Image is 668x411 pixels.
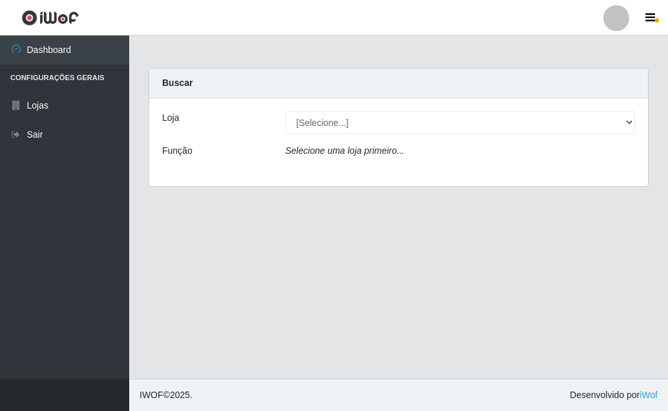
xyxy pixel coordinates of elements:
span: IWOF [140,390,163,400]
i: Selecione uma loja primeiro... [286,145,404,156]
strong: Buscar [162,78,193,88]
label: Loja [162,111,179,125]
img: CoreUI Logo [21,10,79,26]
span: © 2025 . [140,388,193,402]
a: iWof [640,390,658,400]
span: Desenvolvido por [570,388,658,402]
label: Função [162,144,193,158]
